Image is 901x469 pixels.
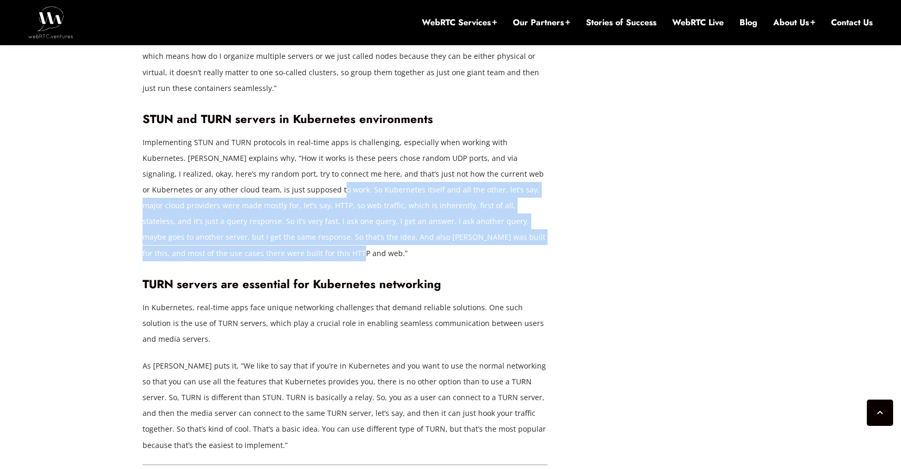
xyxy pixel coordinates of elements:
a: Contact Us [831,17,873,28]
a: About Us [773,17,815,28]
p: In Kubernetes, real-time apps face unique networking challenges that demand reliable solutions. O... [143,300,548,347]
p: Implementing STUN and TURN protocols in real-time apps is challenging, especially when working wi... [143,135,548,261]
img: WebRTC.ventures [28,6,73,38]
a: WebRTC Services [422,17,497,28]
a: Stories of Success [586,17,656,28]
a: Blog [740,17,757,28]
strong: TURN servers are essential for Kubernetes networking [143,276,441,292]
a: WebRTC Live [672,17,724,28]
a: Our Partners [513,17,570,28]
p: As [PERSON_NAME] puts it, “We like to say that if you’re in Kubernetes and you want to use the no... [143,358,548,453]
strong: STUN and TURN servers in Kubernetes environments [143,110,433,127]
